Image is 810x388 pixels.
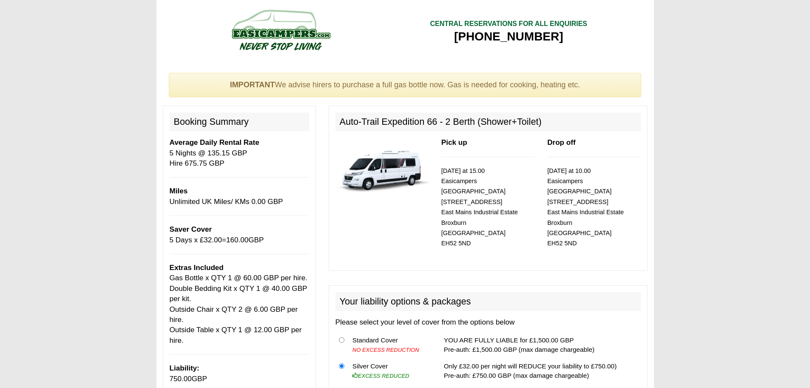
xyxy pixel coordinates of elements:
[335,112,641,131] h2: Auto-Trail Expedition 66 - 2 Berth (Shower+Toilet)
[335,292,641,311] h2: Your liability options & packages
[430,29,587,44] div: [PHONE_NUMBER]
[170,138,259,147] b: Average Daily Rental Rate
[441,332,641,358] td: YOU ARE FULLY LIABLE for £1,500.00 GBP Pre-auth: £1,500.00 GBP (max damage chargeable)
[547,167,624,247] small: [DATE] at 10.00 Easicampers [GEOGRAPHIC_DATA] [STREET_ADDRESS] East Mains Industrial Estate Broxb...
[430,19,587,29] div: CENTRAL RESERVATIONS FOR ALL ENQUIRIES
[349,358,431,384] td: Silver Cover
[170,274,308,344] span: Gas Bottle x QTY 1 @ 60.00 GBP per hire. Double Bedding Kit x QTY 1 @ 40.00 GBP per kit. Outside ...
[200,6,361,53] img: campers-checkout-logo.png
[547,138,575,147] b: Drop off
[441,358,641,384] td: Only £32.00 per night will REDUCE your liability to £750.00) Pre-auth: £750.00 GBP (max damage ch...
[170,187,188,195] b: Miles
[169,73,642,98] div: We advise hirers to purchase a full gas bottle now. Gas is needed for cooking, heating etc.
[170,363,309,384] p: GBP
[170,264,224,272] b: Extras Included
[170,112,309,131] h2: Booking Summary
[441,138,467,147] b: Pick up
[170,375,192,383] span: 750.00
[352,373,409,379] i: EXCESS REDUCED
[170,138,309,169] p: 5 Nights @ 135.15 GBP Hire 675.75 GBP
[170,186,309,207] p: Unlimited UK Miles/ KMs 0.00 GBP
[170,224,309,245] p: 5 Days x £ = GBP
[226,236,248,244] span: 160.00
[170,225,212,233] span: Saver Cover
[441,167,518,247] small: [DATE] at 15.00 Easicampers [GEOGRAPHIC_DATA] [STREET_ADDRESS] East Mains Industrial Estate Broxb...
[335,138,429,198] img: 339.jpg
[349,332,431,358] td: Standard Cover
[204,236,222,244] span: 32.00
[352,347,419,353] i: NO EXCESS REDUCTION
[335,317,641,328] p: Please select your level of cover from the options below
[230,80,275,89] strong: IMPORTANT
[170,364,199,372] b: Liability:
